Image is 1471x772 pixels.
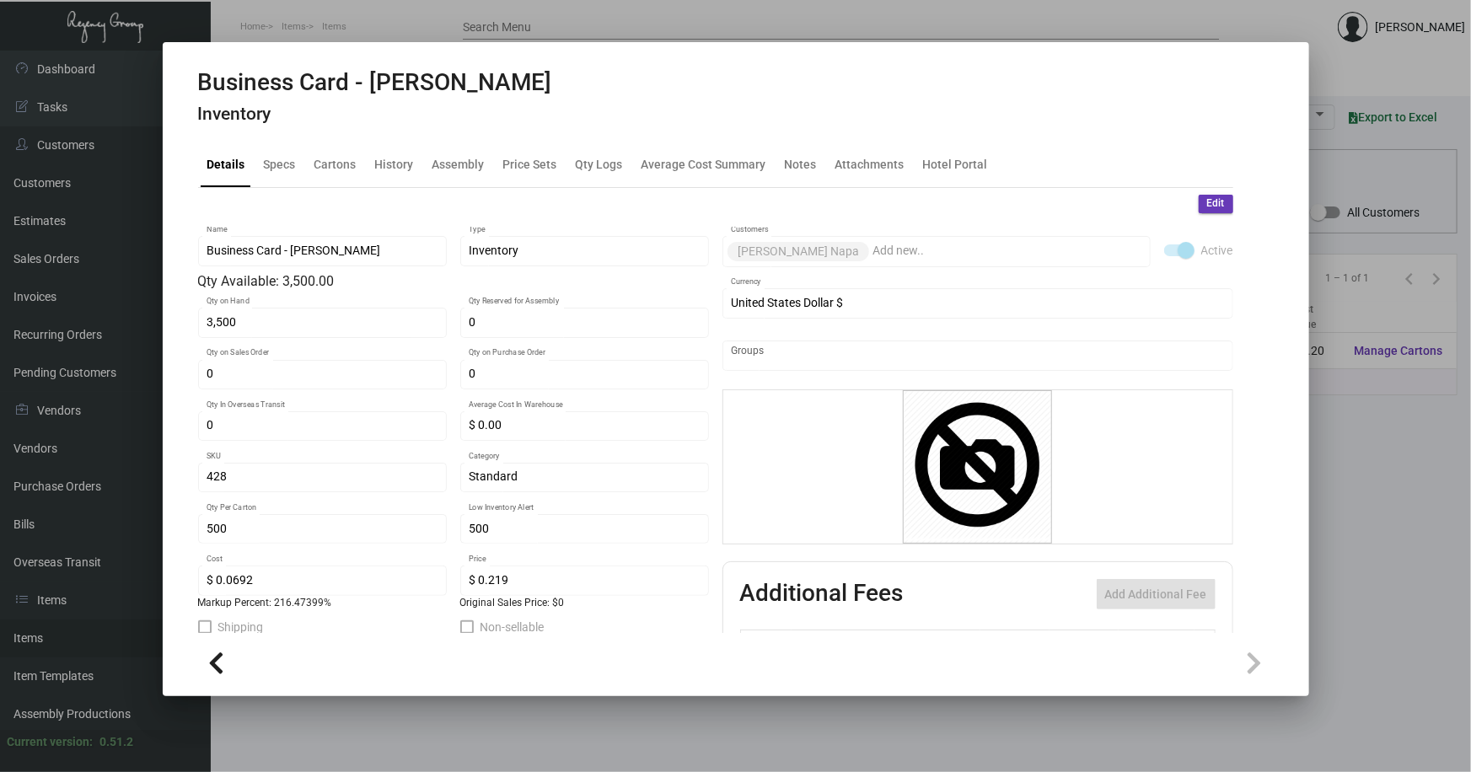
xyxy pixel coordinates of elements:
input: Add new.. [731,349,1224,362]
div: Assembly [432,155,485,173]
mat-chip: [PERSON_NAME] Napa [727,242,869,261]
h4: Inventory [198,104,552,125]
div: Notes [785,155,817,173]
button: Add Additional Fee [1097,579,1216,609]
th: Price [1050,630,1119,660]
span: Non-sellable [480,617,545,637]
button: Edit [1199,195,1233,213]
div: Price Sets [503,155,557,173]
div: History [375,155,414,173]
span: Shipping [218,617,264,637]
div: Details [207,155,245,173]
h2: Business Card - [PERSON_NAME] [198,68,552,97]
h2: Additional Fees [740,579,904,609]
div: Attachments [835,155,905,173]
span: Add Additional Fee [1105,587,1207,601]
div: Current version: [7,733,93,751]
div: Qty Available: 3,500.00 [198,271,709,292]
th: Active [740,630,792,660]
span: Edit [1207,196,1225,211]
th: Type [792,630,980,660]
div: Specs [264,155,296,173]
th: Cost [980,630,1050,660]
span: Active [1201,240,1233,260]
div: Qty Logs [576,155,623,173]
div: Cartons [314,155,357,173]
th: Price type [1119,630,1195,660]
div: 0.51.2 [99,733,133,751]
input: Add new.. [872,244,1141,258]
div: Hotel Portal [923,155,988,173]
div: Average Cost Summary [642,155,766,173]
